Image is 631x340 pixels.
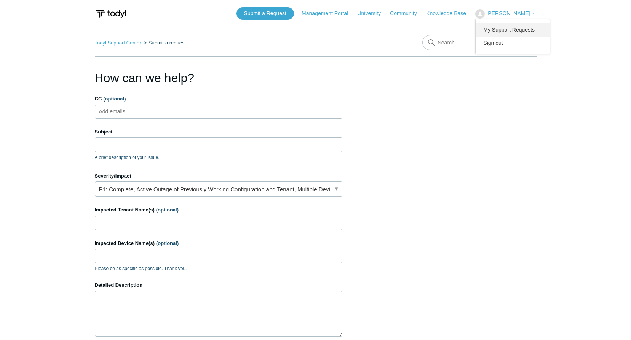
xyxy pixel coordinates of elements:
[95,240,342,247] label: Impacted Device Name(s)
[475,9,536,19] button: [PERSON_NAME]
[357,10,388,17] a: University
[302,10,356,17] a: Management Portal
[95,128,342,136] label: Subject
[103,96,126,102] span: (optional)
[142,40,186,46] li: Submit a request
[156,240,179,246] span: (optional)
[95,181,342,197] a: P1: Complete, Active Outage of Previously Working Configuration and Tenant, Multiple Devices
[95,265,342,272] p: Please be as specific as possible. Thank you.
[476,37,550,50] a: Sign out
[95,40,141,46] a: Todyl Support Center
[426,10,474,17] a: Knowledge Base
[486,10,530,16] span: [PERSON_NAME]
[95,154,342,161] p: A brief description of your issue.
[236,7,294,20] a: Submit a Request
[156,207,179,213] span: (optional)
[95,95,342,103] label: CC
[95,69,342,87] h1: How can we help?
[95,40,143,46] li: Todyl Support Center
[95,172,342,180] label: Severity/Impact
[95,281,342,289] label: Detailed Description
[476,23,550,37] a: My Support Requests
[422,35,537,50] input: Search
[95,206,342,214] label: Impacted Tenant Name(s)
[390,10,425,17] a: Community
[95,7,127,21] img: Todyl Support Center Help Center home page
[96,106,141,117] input: Add emails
